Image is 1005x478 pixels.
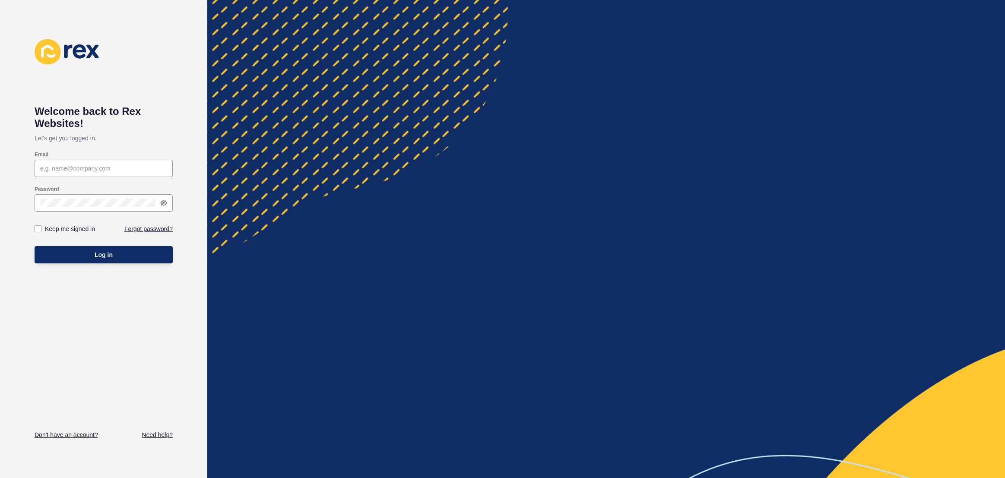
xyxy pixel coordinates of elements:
p: Let's get you logged in. [35,130,173,147]
a: Forgot password? [124,225,173,233]
label: Email [35,151,48,158]
input: e.g. name@company.com [40,164,167,173]
a: Don't have an account? [35,431,98,439]
label: Password [35,186,59,193]
span: Log in [95,250,113,259]
button: Log in [35,246,173,263]
a: Need help? [142,431,173,439]
label: Keep me signed in [45,225,95,233]
h1: Welcome back to Rex Websites! [35,105,173,130]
